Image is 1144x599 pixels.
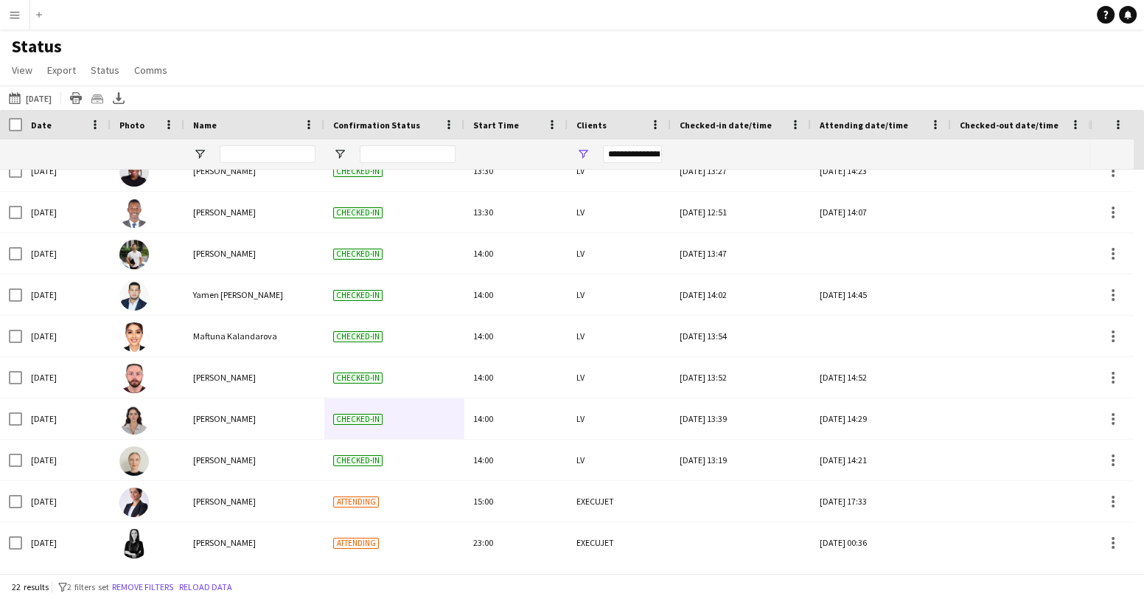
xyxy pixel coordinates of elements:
[680,357,802,398] div: [DATE] 13:52
[193,537,256,548] span: [PERSON_NAME]
[220,145,315,163] input: Name Filter Input
[193,120,217,131] span: Name
[333,414,383,425] span: Checked-in
[820,357,942,398] div: [DATE] 14:52
[680,150,802,191] div: [DATE] 13:27
[568,192,671,232] div: LV
[193,330,277,342] span: Maftuna Kalandarova
[22,233,111,274] div: [DATE]
[680,440,802,480] div: [DATE] 13:19
[12,63,32,77] span: View
[193,454,256,465] span: [PERSON_NAME]
[464,233,568,274] div: 14:00
[820,440,942,480] div: [DATE] 14:21
[333,373,383,384] span: Checked-in
[333,290,383,301] span: Checked-in
[91,63,119,77] span: Status
[110,89,128,107] app-action-btn: Export XLSX
[47,63,76,77] span: Export
[333,538,379,549] span: Attending
[333,207,383,218] span: Checked-in
[134,63,167,77] span: Comms
[576,120,607,131] span: Clients
[464,522,568,563] div: 23:00
[680,120,772,131] span: Checked-in date/time
[193,372,256,383] span: [PERSON_NAME]
[568,522,671,563] div: EXECUJET
[464,274,568,315] div: 14:00
[680,274,802,315] div: [DATE] 14:02
[680,316,802,356] div: [DATE] 13:54
[568,316,671,356] div: LV
[568,233,671,274] div: LV
[119,529,149,558] img: Samar Mounzer
[22,150,111,191] div: [DATE]
[568,398,671,439] div: LV
[464,398,568,439] div: 14:00
[119,488,149,517] img: Pegah Safdari
[22,192,111,232] div: [DATE]
[22,481,111,522] div: [DATE]
[820,398,942,439] div: [DATE] 14:29
[6,60,38,80] a: View
[820,150,942,191] div: [DATE] 14:23
[333,249,383,260] span: Checked-in
[333,331,383,342] span: Checked-in
[119,322,149,352] img: Maftuna Kalandarova
[464,316,568,356] div: 14:00
[119,364,149,393] img: Anas Mohamed Nour
[67,581,109,592] span: 2 filters set
[568,481,671,522] div: EXECUJET
[473,120,519,131] span: Start Time
[119,198,149,228] img: Cedric Gituku
[31,120,52,131] span: Date
[193,248,256,259] span: [PERSON_NAME]
[193,148,206,161] button: Open Filter Menu
[109,579,176,595] button: Remove filters
[193,496,256,507] span: [PERSON_NAME]
[119,240,149,269] img: Bojan Barisic
[119,157,149,187] img: Nana Oricha
[680,233,802,274] div: [DATE] 13:47
[119,120,144,131] span: Photo
[67,89,85,107] app-action-btn: Print
[6,89,55,107] button: [DATE]
[22,316,111,356] div: [DATE]
[820,522,942,563] div: [DATE] 00:36
[22,440,111,480] div: [DATE]
[119,446,149,476] img: Alla Romashova
[360,145,456,163] input: Confirmation Status Filter Input
[464,357,568,398] div: 14:00
[193,207,256,218] span: [PERSON_NAME]
[88,89,106,107] app-action-btn: Crew files as ZIP
[193,289,283,300] span: Yamen [PERSON_NAME]
[568,357,671,398] div: LV
[41,60,82,80] a: Export
[333,166,383,177] span: Checked-in
[820,120,908,131] span: Attending date/time
[568,150,671,191] div: LV
[464,150,568,191] div: 13:30
[119,281,149,311] img: Yamen Abo Hamed
[464,440,568,480] div: 14:00
[176,579,235,595] button: Reload data
[333,496,379,508] span: Attending
[960,120,1058,131] span: Checked-out date/time
[680,398,802,439] div: [DATE] 13:39
[820,192,942,232] div: [DATE] 14:07
[680,192,802,232] div: [DATE] 12:51
[333,148,346,161] button: Open Filter Menu
[333,120,420,131] span: Confirmation Status
[193,413,256,424] span: [PERSON_NAME]
[820,481,942,522] div: [DATE] 17:33
[193,165,256,176] span: [PERSON_NAME]
[22,357,111,398] div: [DATE]
[464,481,568,522] div: 15:00
[568,440,671,480] div: LV
[22,398,111,439] div: [DATE]
[464,192,568,232] div: 13:30
[568,274,671,315] div: LV
[333,455,383,466] span: Checked-in
[119,405,149,434] img: Hiba Rguigue
[22,274,111,315] div: [DATE]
